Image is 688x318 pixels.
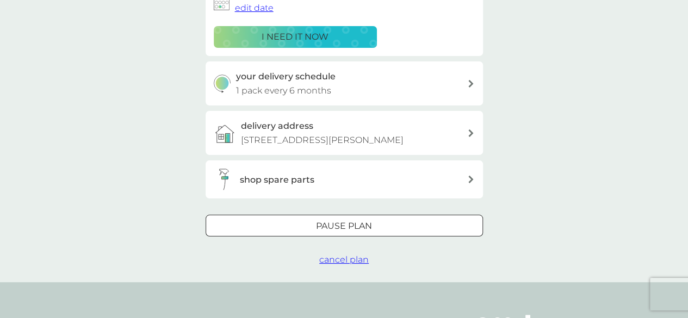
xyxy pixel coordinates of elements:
button: your delivery schedule1 pack every 6 months [206,61,483,105]
button: edit date [235,1,274,15]
button: shop spare parts [206,160,483,198]
button: Pause plan [206,215,483,236]
span: cancel plan [319,254,369,265]
p: i need it now [262,30,328,44]
p: 1 pack every 6 months [236,84,331,98]
span: edit date [235,3,274,13]
a: delivery address[STREET_ADDRESS][PERSON_NAME] [206,111,483,155]
button: i need it now [214,26,377,48]
p: Pause plan [316,219,372,233]
p: [STREET_ADDRESS][PERSON_NAME] [241,133,404,147]
button: cancel plan [319,253,369,267]
h3: delivery address [241,119,313,133]
h3: your delivery schedule [236,70,336,84]
h3: shop spare parts [240,173,314,187]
